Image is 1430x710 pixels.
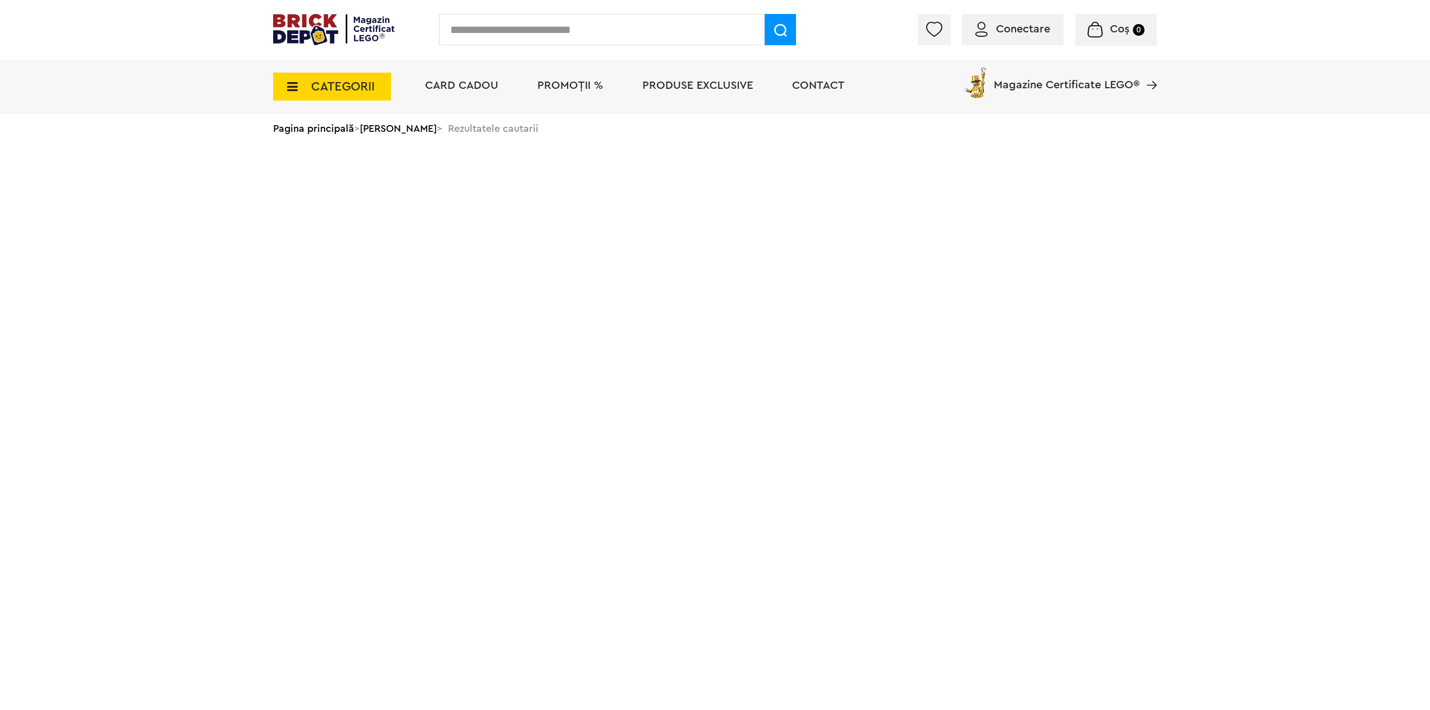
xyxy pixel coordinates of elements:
a: Card Cadou [425,80,498,91]
a: Produse exclusive [642,80,753,91]
span: Conectare [996,23,1050,35]
span: CATEGORII [311,80,375,93]
a: [PERSON_NAME] [360,123,437,134]
div: > > Rezultatele cautarii [273,114,1157,143]
a: Magazine Certificate LEGO® [1140,65,1157,76]
span: Magazine Certificate LEGO® [994,65,1140,90]
span: Coș [1110,23,1129,35]
a: Pagina principală [273,123,354,134]
a: PROMOȚII % [537,80,603,91]
a: Conectare [975,23,1050,35]
a: Contact [792,80,845,91]
small: 0 [1133,24,1145,36]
